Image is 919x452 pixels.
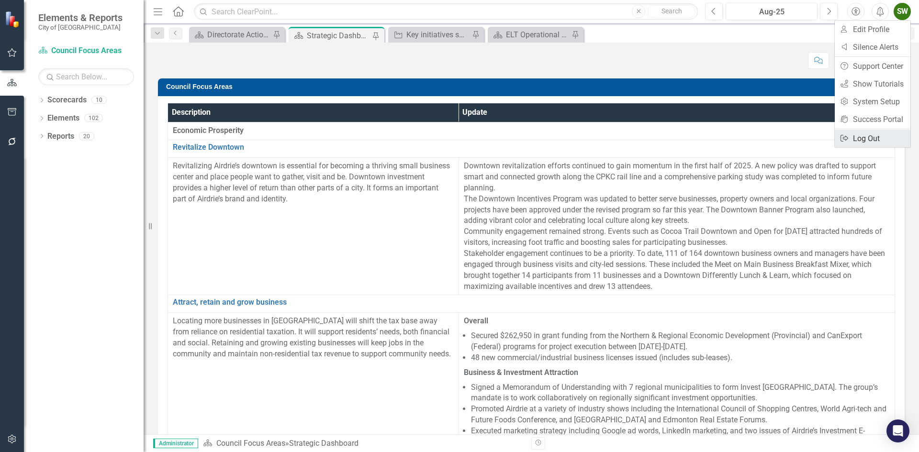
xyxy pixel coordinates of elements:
[5,11,22,27] img: ClearPoint Strategy
[726,3,818,20] button: Aug-25
[835,110,910,128] a: Success Portal
[38,12,123,23] span: Elements & Reports
[207,29,270,41] div: Directorate Action Plan
[471,331,890,353] li: Secured $262,950 in grant funding from the Northern & Regional Economic Development (Provincial) ...
[203,438,524,449] div: »
[464,161,890,292] p: Downtown revitalization efforts continued to gain momentum in the first half of 2025. A new polic...
[886,419,909,442] div: Open Intercom Messenger
[289,439,359,448] div: Strategic Dashboard
[47,95,87,106] a: Scorecards
[648,5,695,18] button: Search
[168,295,895,313] td: Double-Click to Edit Right Click for Context Menu
[506,29,569,41] div: ELT Operational Plan
[166,83,900,90] h3: Council Focus Areas
[84,114,103,122] div: 102
[471,426,890,448] li: Executed marketing strategy including Google ad words, LinkedIn marketing, and two issues of Aird...
[173,125,890,136] span: Economic Prosperity
[194,3,698,20] input: Search ClearPoint...
[153,439,198,448] span: Administrator
[406,29,470,41] div: Key initiatives supporting Council's focus areas
[173,316,454,359] p: Locating more businesses in [GEOGRAPHIC_DATA] will shift the tax base away from reliance on resid...
[835,57,910,75] a: Support Center
[661,7,682,15] span: Search
[47,113,79,124] a: Elements
[47,131,74,142] a: Reports
[391,29,470,41] a: Key initiatives supporting Council's focus areas
[216,439,285,448] a: Council Focus Areas
[490,29,569,41] a: ELT Operational Plan
[191,29,270,41] a: Directorate Action Plan
[307,30,370,42] div: Strategic Dashboard
[173,161,454,204] p: Revitalizing Airdrie’s downtown is essential for becoming a thriving small business center and pl...
[173,298,890,307] a: Attract, retain and grow business
[835,21,910,38] a: Edit Profile
[471,404,890,426] li: Promoted Airdrie at a variety of industry shows including the International Council of Shopping C...
[38,23,123,31] small: City of [GEOGRAPHIC_DATA]
[79,132,94,140] div: 20
[91,96,107,104] div: 10
[38,68,134,85] input: Search Below...
[168,140,895,158] td: Double-Click to Edit Right Click for Context Menu
[471,382,890,404] li: Signed a Memorandum of Understanding with 7 regional municipalities to form Invest [GEOGRAPHIC_DA...
[459,158,895,295] td: Double-Click to Edit
[835,75,910,93] a: Show Tutorials
[835,38,910,56] a: Silence Alerts
[38,45,134,56] a: Council Focus Areas
[729,6,814,18] div: Aug-25
[464,368,578,377] strong: Business & Investment Attraction
[168,158,459,295] td: Double-Click to Edit
[168,122,895,140] td: Double-Click to Edit
[464,316,488,325] strong: Overall
[471,353,890,364] li: 48 new commercial/industrial business licenses issued (includes sub-leases).
[894,3,911,20] button: SW
[835,130,910,147] a: Log Out
[173,143,890,152] a: Revitalize Downtown​
[835,93,910,110] a: System Setup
